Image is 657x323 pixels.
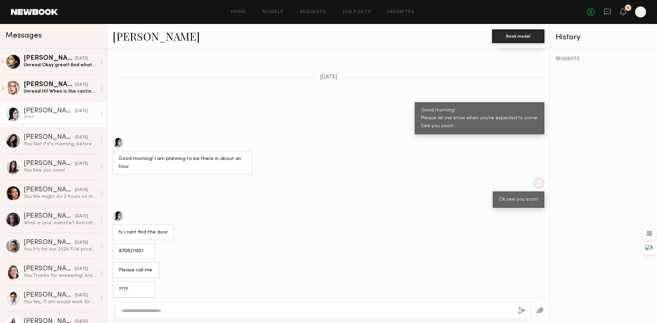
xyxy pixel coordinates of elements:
div: You: Yes, 11 am would work for us! [24,299,96,305]
div: [DATE] [75,213,88,220]
div: [PERSON_NAME] [24,213,75,220]
div: [PERSON_NAME] [24,81,75,88]
div: [DATE] [75,161,88,167]
div: 1 [627,6,629,10]
div: [DATE] [75,292,88,299]
div: [PERSON_NAME] [24,239,75,246]
div: 8708211051 [119,247,149,255]
button: Book model [492,29,544,43]
a: Book model [492,33,544,39]
span: Messages [5,32,42,40]
div: Good morning! I am planning to be there in about an hour. [119,155,246,171]
div: [DATE] [75,266,88,272]
div: History [556,33,652,41]
div: [PERSON_NAME] [24,55,75,62]
a: [PERSON_NAME] [113,29,200,43]
div: Good morning! Please let me know when you're expected to come. See you soon! [421,107,538,130]
div: [DATE] [75,240,88,246]
div: You: Thanks for answering! Any time that works for you except [DATE] morning. [STREET_ADDRESS] Pl... [24,272,96,279]
div: ???? [24,115,96,121]
span: [DATE] [320,75,337,80]
div: [PERSON_NAME] [24,134,75,141]
div: [DATE] [75,108,88,115]
div: [DATE] [75,55,88,62]
div: ???? [119,286,149,294]
div: Ok see you soon! [499,196,538,204]
div: [DATE] [75,187,88,193]
div: Unread: Okay great! And what are the job details? [24,62,96,68]
div: You: It's for our 2025 F/W product shots. If you can work with us directly it would be better for... [24,246,96,253]
a: Job Posts [343,10,371,14]
div: Unread: Hi! When is the casting?? [24,88,96,95]
div: Please call me. [119,267,153,274]
a: Home [231,10,246,14]
div: hi i cant find the door [119,229,168,237]
a: S [635,6,646,17]
div: [DATE] [75,134,88,141]
div: You: We might do 2 hours so might not be able to pay $300 for 2 hours unfortunately.. Thank you f... [24,193,96,200]
a: Models [262,10,283,14]
div: What is your website? And rate? [24,220,96,226]
div: [PERSON_NAME] [24,266,75,272]
div: You: See you soon! [24,167,96,174]
div: [PERSON_NAME] [24,108,75,115]
div: [PERSON_NAME] [24,292,75,299]
div: [PERSON_NAME] [24,187,75,193]
div: [PERSON_NAME] [24,160,75,167]
a: Favorites [387,10,414,14]
div: [DATE] [75,82,88,88]
div: REQUESTS [556,57,652,62]
a: Requests [300,10,326,14]
div: You: Yes! if it's morning, before 11 am would work, if afternoon, before 3pm or after 4 pm. Pleas... [24,141,96,147]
